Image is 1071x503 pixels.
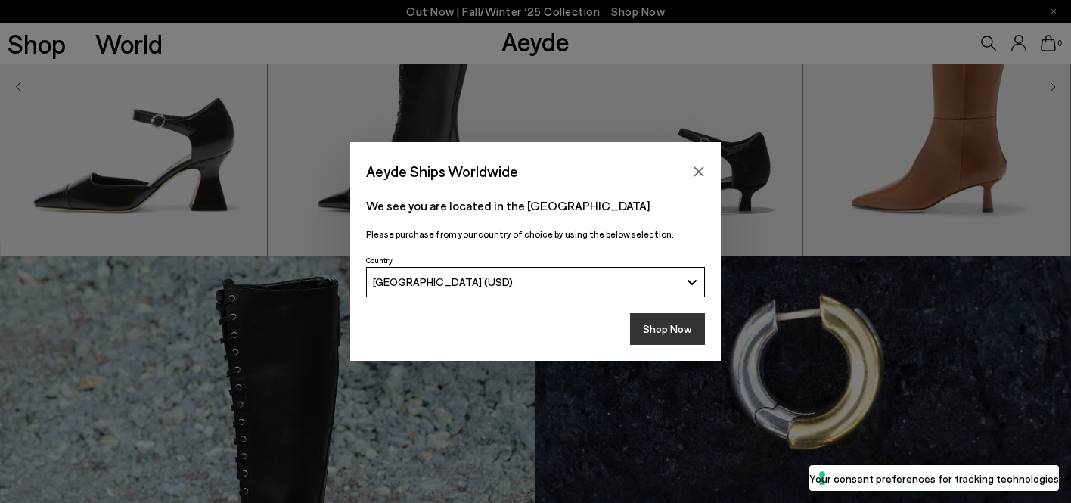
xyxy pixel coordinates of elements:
[630,313,705,345] button: Shop Now
[366,197,705,215] p: We see you are located in the [GEOGRAPHIC_DATA]
[366,158,518,185] span: Aeyde Ships Worldwide
[809,465,1059,491] button: Your consent preferences for tracking technologies
[366,256,393,265] span: Country
[373,275,513,288] span: [GEOGRAPHIC_DATA] (USD)
[366,227,705,241] p: Please purchase from your country of choice by using the below selection:
[688,160,710,183] button: Close
[809,470,1059,486] label: Your consent preferences for tracking technologies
